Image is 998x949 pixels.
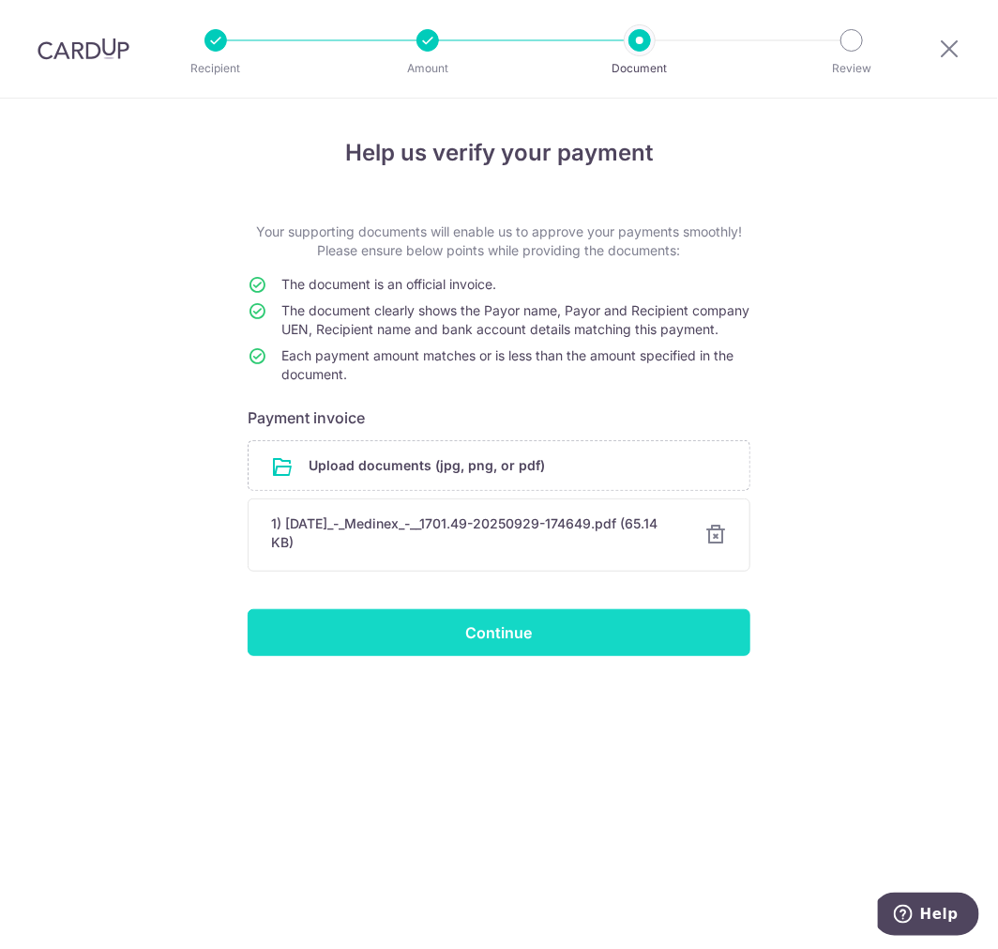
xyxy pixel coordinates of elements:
[38,38,129,60] img: CardUp
[281,302,749,337] span: The document clearly shows the Payor name, Payor and Recipient company UEN, Recipient name and ba...
[248,222,750,260] p: Your supporting documents will enable us to approve your payments smoothly! Please ensure below p...
[271,514,682,552] div: 1) [DATE]_-_Medinex_-__1701.49-20250929-174649.pdf (65.14 KB)
[281,276,496,292] span: The document is an official invoice.
[248,406,750,429] h6: Payment invoice
[358,59,497,78] p: Amount
[146,59,285,78] p: Recipient
[248,440,750,491] div: Upload documents (jpg, png, or pdf)
[878,893,979,940] iframe: Opens a widget where you can find more information
[248,136,750,170] h4: Help us verify your payment
[281,347,733,382] span: Each payment amount matches or is less than the amount specified in the document.
[248,609,750,656] input: Continue
[782,59,921,78] p: Review
[570,59,709,78] p: Document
